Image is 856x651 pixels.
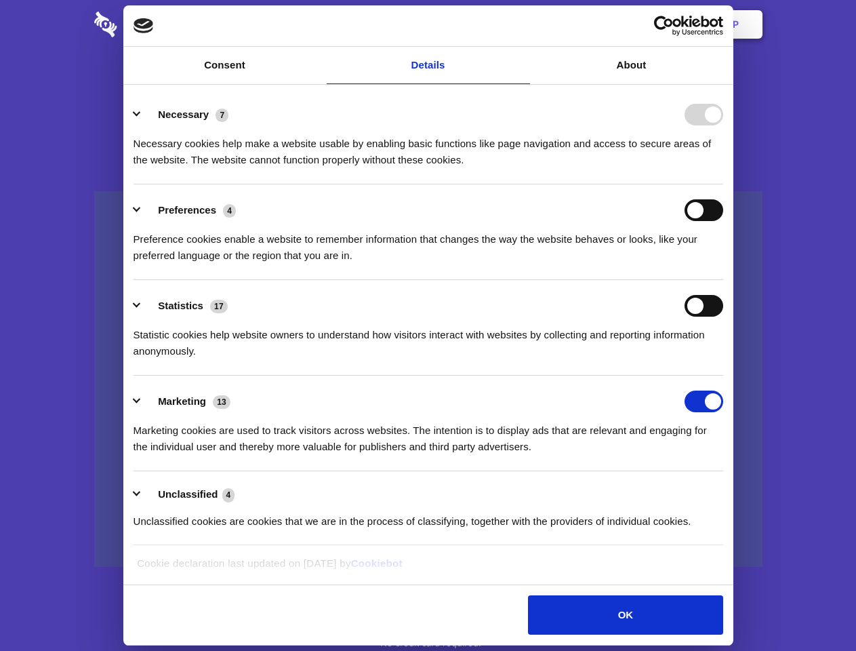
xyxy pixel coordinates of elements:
a: Consent [123,47,327,84]
a: Contact [550,3,612,45]
button: Preferences (4) [134,199,245,221]
a: About [530,47,733,84]
a: Usercentrics Cookiebot - opens in a new window [605,16,723,36]
button: Necessary (7) [134,104,237,125]
button: OK [528,595,722,635]
button: Marketing (13) [134,391,239,412]
a: Pricing [398,3,457,45]
a: Details [327,47,530,84]
iframe: Drift Widget Chat Controller [788,583,840,635]
button: Statistics (17) [134,295,237,317]
img: logo [134,18,154,33]
label: Marketing [158,395,206,407]
span: 4 [223,204,236,218]
img: logo-wordmark-white-trans-d4663122ce5f474addd5e946df7df03e33cb6a1c49d2221995e7729f52c070b2.svg [94,12,210,37]
div: Preference cookies enable a website to remember information that changes the way the website beha... [134,221,723,264]
div: Statistic cookies help website owners to understand how visitors interact with websites by collec... [134,317,723,359]
a: Cookiebot [351,557,403,569]
label: Statistics [158,300,203,311]
div: Necessary cookies help make a website usable by enabling basic functions like page navigation and... [134,125,723,168]
div: Unclassified cookies are cookies that we are in the process of classifying, together with the pro... [134,503,723,530]
label: Preferences [158,204,216,216]
span: 4 [222,488,235,502]
span: 7 [216,108,228,122]
a: Login [615,3,674,45]
div: Marketing cookies are used to track visitors across websites. The intention is to display ads tha... [134,412,723,455]
span: 17 [210,300,228,313]
label: Necessary [158,108,209,120]
span: 13 [213,395,230,409]
button: Unclassified (4) [134,486,243,503]
h4: Auto-redaction of sensitive data, encrypted data sharing and self-destructing private chats. Shar... [94,123,762,168]
div: Cookie declaration last updated on [DATE] by [127,555,729,582]
a: Wistia video thumbnail [94,191,762,568]
h1: Eliminate Slack Data Loss. [94,61,762,110]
